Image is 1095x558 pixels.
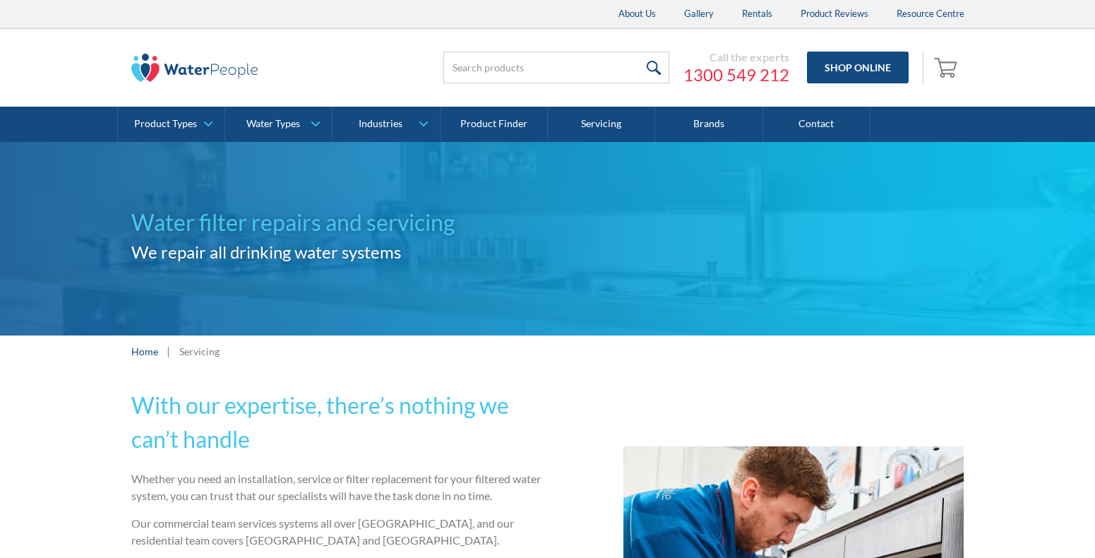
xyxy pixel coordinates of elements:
img: The Water People [131,54,258,82]
input: Search products [443,52,669,83]
a: Industries [333,107,439,142]
h2: With our expertise, there’s nothing we can’t handle [131,388,542,456]
h1: Water filter repairs and servicing [131,206,548,239]
div: | [165,343,172,360]
a: Brands [655,107,762,142]
a: Home [131,344,158,359]
a: Shop Online [807,52,909,83]
a: Water Types [225,107,332,142]
a: 1300 549 212 [683,64,789,85]
a: Open cart [931,51,964,85]
p: Our commercial team services systems all over [GEOGRAPHIC_DATA], and our residential team covers ... [131,515,542,549]
div: Servicing [179,344,220,359]
a: Product Finder [441,107,548,142]
p: Whether you need an installation, service or filter replacement for your filtered water system, y... [131,470,542,504]
h2: We repair all drinking water systems [131,239,548,265]
a: Product Types [118,107,225,142]
div: Industries [359,118,402,130]
a: Contact [763,107,870,142]
img: shopping cart [934,56,961,78]
div: Call the experts [683,50,789,64]
a: Servicing [548,107,655,142]
div: Water Types [246,118,300,130]
div: Product Types [134,118,197,130]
